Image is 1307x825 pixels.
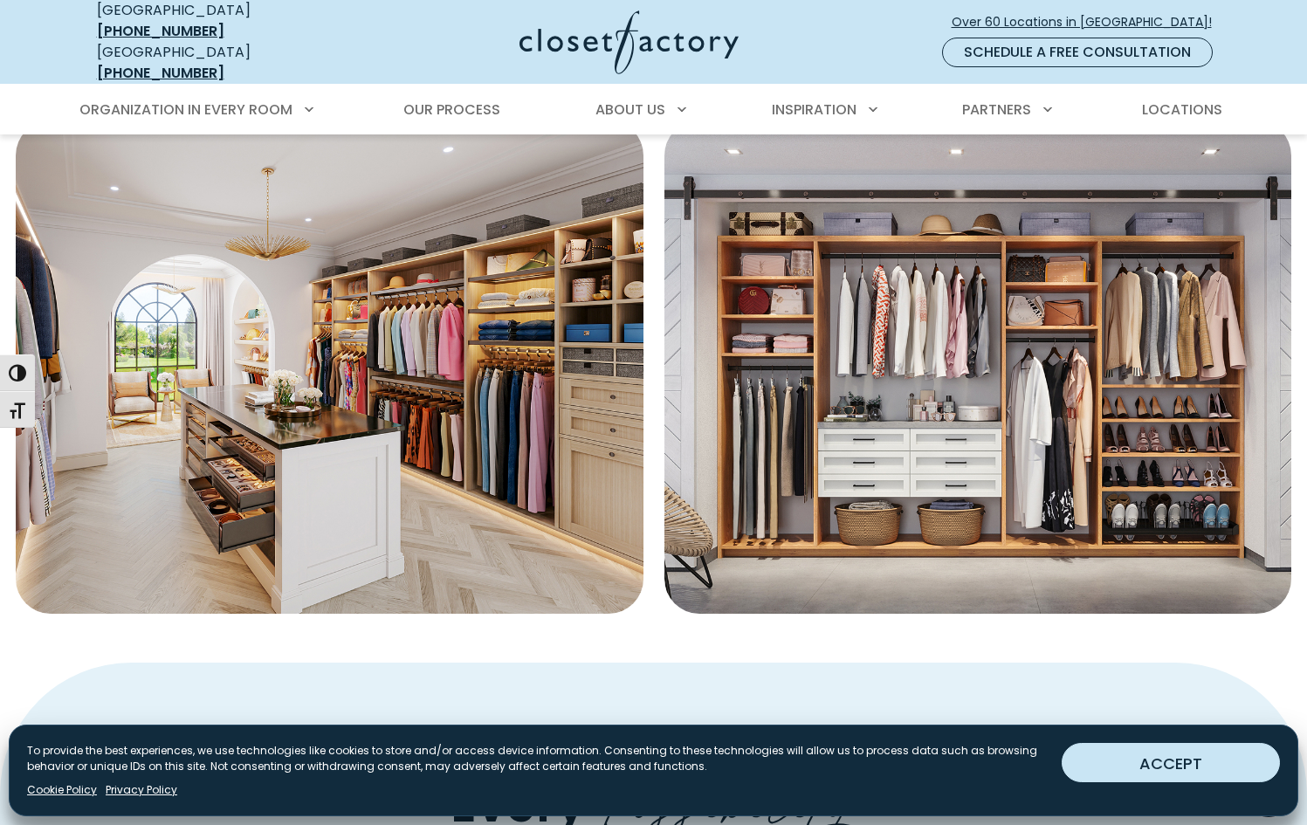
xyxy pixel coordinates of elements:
span: Our Process [403,100,500,120]
a: Privacy Policy [106,782,177,798]
a: [PHONE_NUMBER] [97,63,224,83]
nav: Primary Menu [67,86,1241,134]
span: Every Space, [497,709,811,778]
a: Walk-In Closets Walk-in closet with island [16,89,643,614]
p: To provide the best experiences, we use technologies like cookies to store and/or access device i... [27,743,1048,774]
a: Cookie Policy [27,782,97,798]
img: Closet Factory Logo [519,10,739,74]
span: Organization in Every Room [79,100,292,120]
a: Schedule a Free Consultation [942,38,1213,67]
a: [PHONE_NUMBER] [97,21,224,41]
div: [GEOGRAPHIC_DATA] [97,42,350,84]
a: Over 60 Locations in [GEOGRAPHIC_DATA]! [951,7,1227,38]
a: Reach-In Closets Reach-in closet [664,89,1292,614]
span: Partners [962,100,1031,120]
span: Inspiration [772,100,856,120]
span: Over 60 Locations in [GEOGRAPHIC_DATA]! [952,13,1226,31]
span: About Us [595,100,665,120]
button: ACCEPT [1062,743,1280,782]
span: Locations [1142,100,1222,120]
img: Walk-in closet with island [16,120,643,614]
img: Reach-in closet [664,120,1292,614]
